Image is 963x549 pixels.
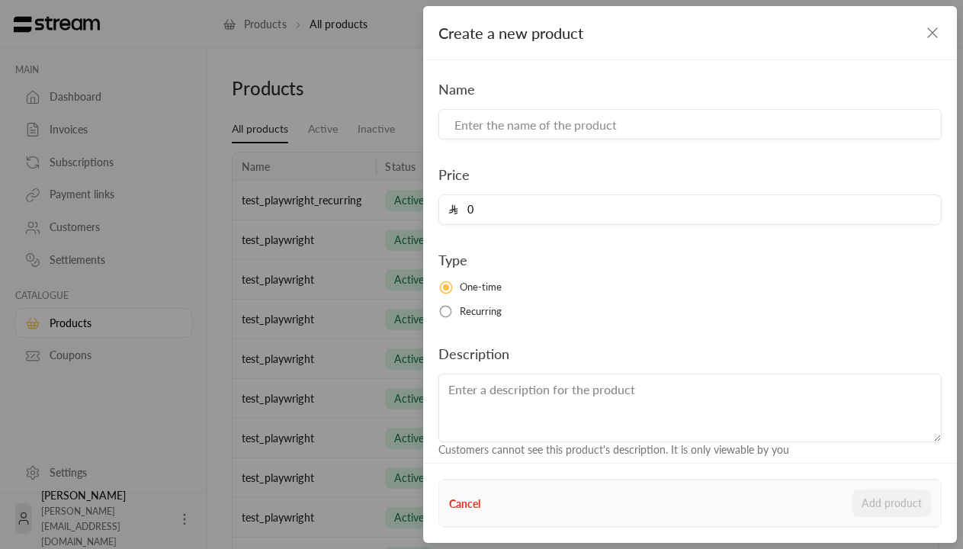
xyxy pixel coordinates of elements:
[438,79,475,100] label: Name
[438,164,470,185] label: Price
[438,443,789,456] span: Customers cannot see this product's description. It is only viewable by you
[449,496,480,512] button: Cancel
[438,24,583,42] span: Create a new product
[460,280,502,295] span: One-time
[438,109,942,140] input: Enter the name of the product
[438,249,467,271] label: Type
[460,304,502,319] span: Recurring
[458,195,932,224] input: Enter the price for the product
[438,343,509,364] label: Description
